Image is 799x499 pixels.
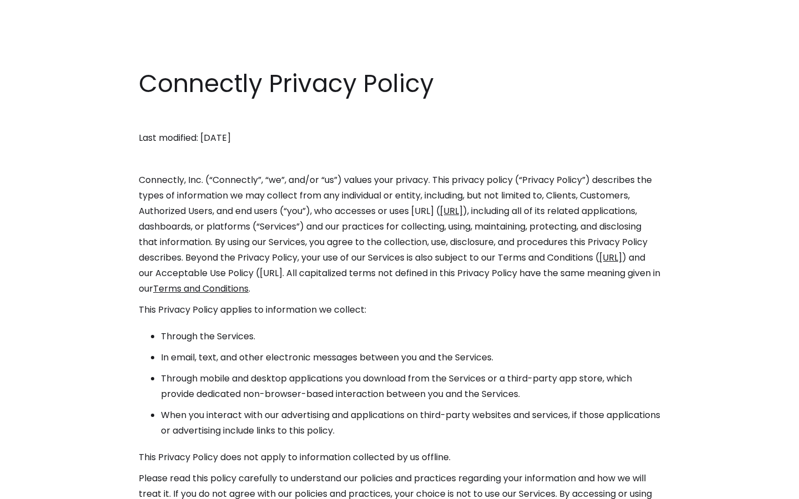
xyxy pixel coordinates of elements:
[139,67,660,101] h1: Connectly Privacy Policy
[153,282,249,295] a: Terms and Conditions
[599,251,622,264] a: [URL]
[139,151,660,167] p: ‍
[139,172,660,297] p: Connectly, Inc. (“Connectly”, “we”, and/or “us”) values your privacy. This privacy policy (“Priva...
[161,350,660,365] li: In email, text, and other electronic messages between you and the Services.
[161,329,660,344] li: Through the Services.
[22,480,67,495] ul: Language list
[139,130,660,146] p: Last modified: [DATE]
[161,371,660,402] li: Through mobile and desktop applications you download from the Services or a third-party app store...
[11,478,67,495] aside: Language selected: English
[161,408,660,439] li: When you interact with our advertising and applications on third-party websites and services, if ...
[139,302,660,318] p: This Privacy Policy applies to information we collect:
[139,109,660,125] p: ‍
[139,450,660,465] p: This Privacy Policy does not apply to information collected by us offline.
[440,205,463,217] a: [URL]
